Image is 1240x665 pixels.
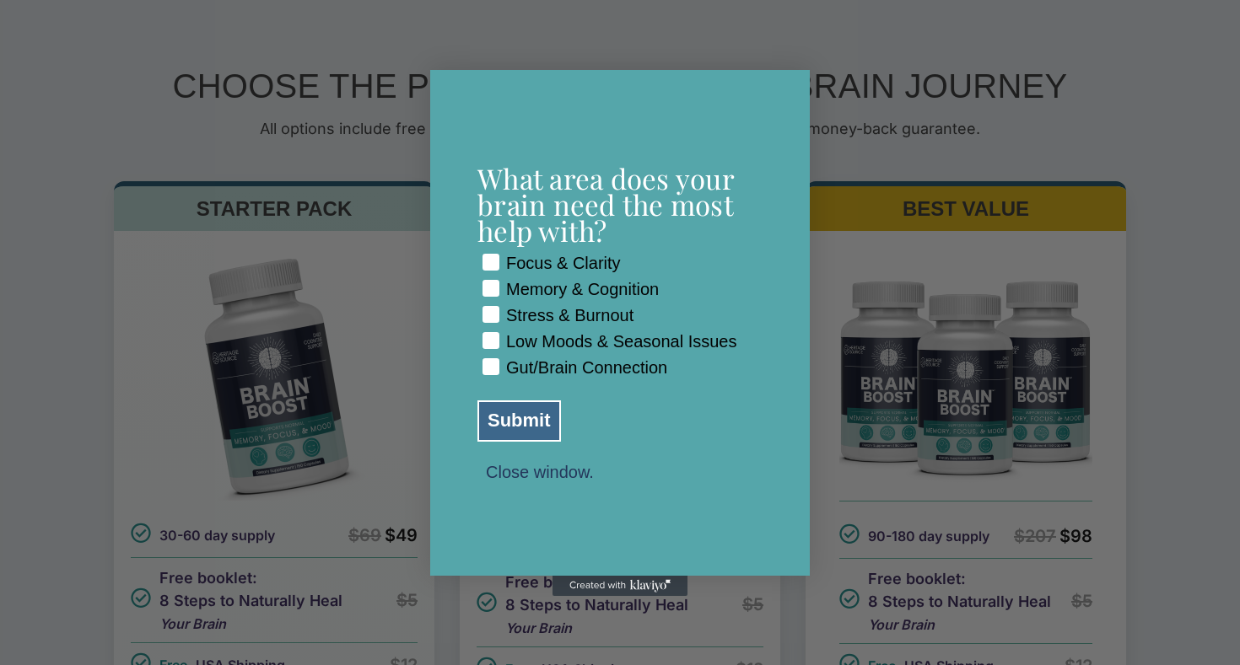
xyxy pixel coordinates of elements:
div: Focus & Clarity [506,254,621,273]
div: Stress & Burnout [506,306,633,325]
div: Memory & Cognition [506,280,659,299]
button: Close window. [477,464,602,479]
span: What area does your brain need the most help with? [477,159,734,249]
button: Submit [477,400,561,442]
a: Created with Klaviyo - opens in a new tab [553,576,687,596]
div: Low Moods & Seasonal Issues [506,332,737,351]
div: Gut/Brain Connection [506,358,667,378]
button: Close dialog [774,77,803,106]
